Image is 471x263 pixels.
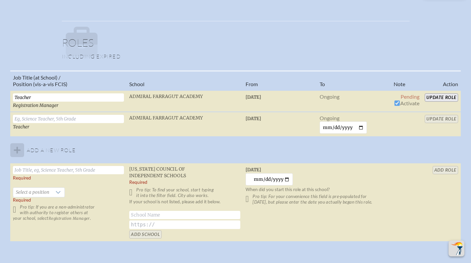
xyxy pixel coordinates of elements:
[129,115,203,121] span: Admiral Farragut Academy
[62,53,410,60] p: Including expired
[13,197,31,203] span: Required
[394,100,419,106] span: Activate
[13,124,29,130] span: Teacher
[49,216,90,221] span: Registration Manager
[13,166,124,174] input: Job Title, eg, Science Teacher, 5th Grade
[13,175,31,181] label: Required
[129,211,240,219] input: School Name
[129,220,240,229] input: https://
[317,71,391,90] th: To
[129,180,147,185] label: Required
[13,93,124,102] input: Eg, Science Teacher, 5th Grade
[127,71,243,90] th: School
[13,115,124,123] input: Eg, Science Teacher, 5th Grade
[13,103,59,108] span: Registration Manager
[129,94,203,99] span: Admiral Farragut Academy
[129,187,240,198] p: Pro tip: To find your school, start typing it into the filter field. City also works.
[243,71,317,90] th: From
[449,241,464,256] button: Scroll Top
[246,116,261,121] span: [DATE]
[246,167,261,173] span: [DATE]
[320,93,339,100] span: Ongoing
[13,204,124,221] p: Pro tip: If you are a non-administrator with authority to register others at your school, select .
[246,94,261,100] span: [DATE]
[450,242,463,255] img: To the top
[422,71,461,90] th: Action
[425,93,458,102] input: Update Role
[246,194,388,205] p: Pro tip: For your convenience this field is pre-populated for [DATE], but please enter the date y...
[129,199,220,210] label: If your school is not listed, please add it below.
[129,166,186,179] span: [US_STATE] Council of Independent Schools
[391,71,422,90] th: Note
[401,93,419,100] span: Pending
[62,37,410,53] h1: Roles
[320,115,339,121] span: Ongoing
[10,71,127,90] th: Job Title (at School) / Position (vis-a-vis FCIS)
[246,187,388,192] p: When did you start this role at this school?
[13,188,52,197] span: Select a position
